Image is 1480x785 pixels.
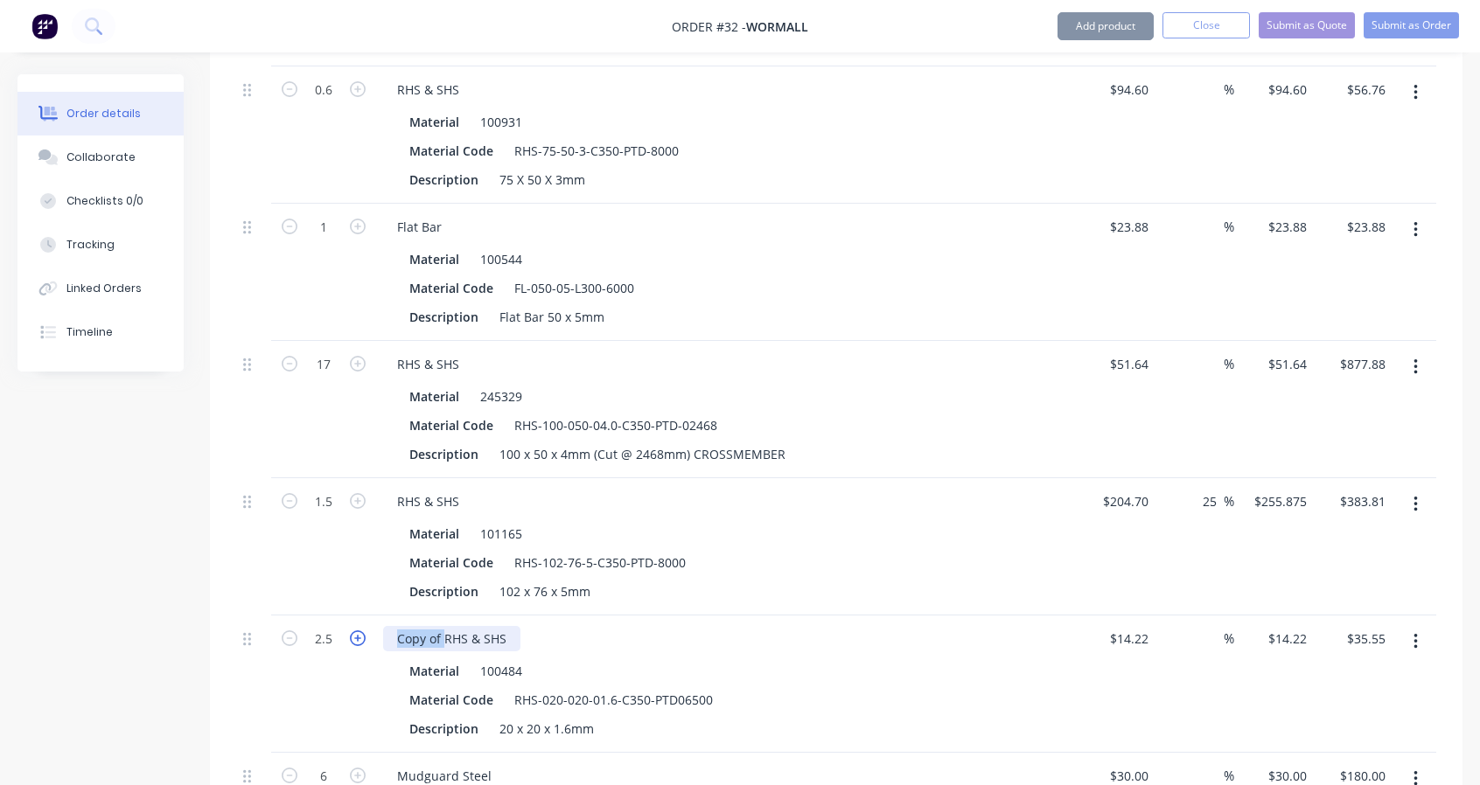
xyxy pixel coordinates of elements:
[402,716,485,741] div: Description
[402,550,500,575] div: Material Code
[383,351,473,377] div: RHS & SHS
[31,13,58,39] img: Factory
[402,304,485,330] div: Description
[66,237,115,253] div: Tracking
[402,658,466,684] div: Material
[402,687,500,712] div: Material Code
[402,579,485,604] div: Description
[1259,12,1355,38] button: Submit as Quote
[492,167,592,192] div: 75 X 50 X 3mm
[507,275,641,301] div: FL-050-05-L300-6000
[492,304,611,330] div: Flat Bar 50 x 5mm
[473,521,529,546] div: 101165
[492,579,597,604] div: 102 x 76 x 5mm
[402,413,500,438] div: Material Code
[1224,80,1234,100] span: %
[66,281,142,296] div: Linked Orders
[402,441,485,467] div: Description
[672,18,746,35] span: Order #32 -
[402,521,466,546] div: Material
[1224,491,1234,511] span: %
[17,179,184,223] button: Checklists 0/0
[66,324,113,340] div: Timeline
[402,275,500,301] div: Material Code
[402,138,500,163] div: Material Code
[66,193,143,209] div: Checklists 0/0
[492,441,792,467] div: 100 x 50 x 4mm (Cut @ 2468mm) CROSSMEMBER
[507,550,693,575] div: RHS-102-76-5-C350-PTD-8000
[1364,12,1459,38] button: Submit as Order
[383,77,473,102] div: RHS & SHS
[746,18,808,35] span: Wormall
[17,135,184,179] button: Collaborate
[402,167,485,192] div: Description
[507,138,686,163] div: RHS-75-50-3-C350-PTD-8000
[402,247,466,272] div: Material
[507,413,724,438] div: RHS-100-050-04.0-C350-PTD-02468
[473,658,529,684] div: 100484
[402,384,466,409] div: Material
[492,716,601,741] div: 20 x 20 x 1.6mm
[66,106,141,122] div: Order details
[17,223,184,267] button: Tracking
[473,247,529,272] div: 100544
[1162,12,1250,38] button: Close
[383,626,520,651] div: Copy of RHS & SHS
[17,310,184,354] button: Timeline
[1224,629,1234,649] span: %
[1224,217,1234,237] span: %
[1058,12,1154,40] button: Add product
[17,92,184,135] button: Order details
[17,267,184,310] button: Linked Orders
[473,109,529,135] div: 100931
[1224,354,1234,374] span: %
[383,489,473,514] div: RHS & SHS
[473,384,529,409] div: 245329
[383,214,456,240] div: Flat Bar
[66,149,136,165] div: Collaborate
[402,109,466,135] div: Material
[507,687,720,712] div: RHS-020-020-01.6-C350-PTD06500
